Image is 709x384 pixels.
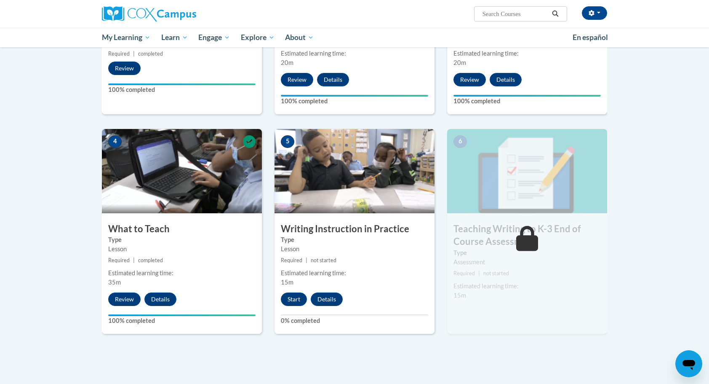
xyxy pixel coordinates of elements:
[311,257,336,263] span: not started
[453,282,601,291] div: Estimated learning time:
[108,269,256,278] div: Estimated learning time:
[281,135,294,148] span: 5
[281,97,428,106] label: 100% completed
[317,73,349,86] button: Details
[453,59,466,66] span: 20m
[675,350,702,377] iframe: Button to launch messaging window
[453,258,601,267] div: Assessment
[281,73,313,86] button: Review
[89,28,620,47] div: Main menu
[133,257,135,263] span: |
[108,85,256,94] label: 100% completed
[453,73,486,86] button: Review
[490,73,522,86] button: Details
[133,51,135,57] span: |
[281,257,302,263] span: Required
[582,6,607,20] button: Account Settings
[281,269,428,278] div: Estimated learning time:
[453,97,601,106] label: 100% completed
[567,29,613,46] a: En español
[96,28,156,47] a: My Learning
[102,6,196,21] img: Cox Campus
[311,293,343,306] button: Details
[453,248,601,258] label: Type
[281,279,293,286] span: 15m
[102,6,262,21] a: Cox Campus
[453,292,466,299] span: 15m
[447,129,607,213] img: Course Image
[108,293,141,306] button: Review
[144,293,176,306] button: Details
[285,32,314,43] span: About
[447,223,607,249] h3: Teaching Writing to K-3 End of Course Assessment
[108,244,256,254] div: Lesson
[138,257,163,263] span: completed
[108,135,122,148] span: 4
[281,95,428,97] div: Your progress
[306,257,307,263] span: |
[108,83,256,85] div: Your progress
[108,51,130,57] span: Required
[156,28,193,47] a: Learn
[108,235,256,244] label: Type
[281,235,428,244] label: Type
[453,270,475,277] span: Required
[108,279,121,286] span: 35m
[281,59,293,66] span: 20m
[161,32,188,43] span: Learn
[102,223,262,236] h3: What to Teach
[453,95,601,97] div: Your progress
[482,9,549,19] input: Search Courses
[549,9,562,19] button: Search
[108,314,256,316] div: Your progress
[108,62,141,75] button: Review
[281,316,428,325] label: 0% completed
[102,129,262,213] img: Course Image
[241,32,275,43] span: Explore
[573,33,608,42] span: En español
[281,293,307,306] button: Start
[138,51,163,57] span: completed
[235,28,280,47] a: Explore
[275,129,434,213] img: Course Image
[193,28,235,47] a: Engage
[483,270,509,277] span: not started
[478,270,480,277] span: |
[275,223,434,236] h3: Writing Instruction in Practice
[108,257,130,263] span: Required
[453,135,467,148] span: 6
[453,49,601,58] div: Estimated learning time:
[280,28,320,47] a: About
[102,32,150,43] span: My Learning
[281,49,428,58] div: Estimated learning time:
[281,244,428,254] div: Lesson
[198,32,230,43] span: Engage
[108,316,256,325] label: 100% completed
